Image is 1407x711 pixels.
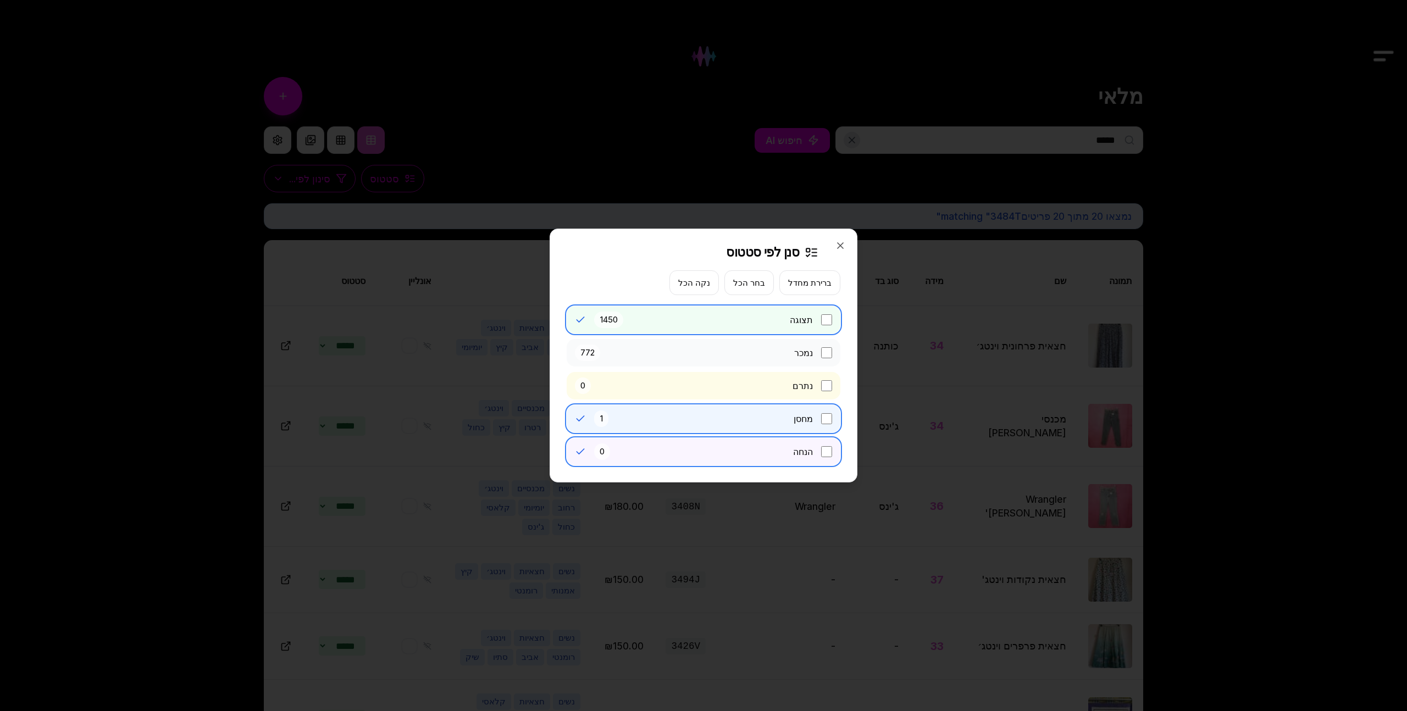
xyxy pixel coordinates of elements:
span: 1450 [594,312,623,328]
button: נקה הכל [669,270,719,295]
span: תצוגה [632,313,813,326]
input: נתרם0 [821,380,832,391]
h2: סנן לפי סטטוס [567,246,840,259]
input: מחסן1 [821,413,832,424]
button: בחר הכל [724,270,774,295]
input: תצוגה1450 [821,314,832,325]
button: ברירת מחדל [779,270,840,295]
input: הנחה0 [821,446,832,457]
span: 0 [594,443,610,460]
input: נמכר772 [821,347,832,358]
span: נתרם [599,379,813,392]
span: 772 [575,345,600,361]
span: הנחה [618,445,813,458]
span: נמכר [608,346,813,359]
span: 0 [575,377,591,394]
span: מחסן [617,412,813,425]
span: 1 [594,410,608,427]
